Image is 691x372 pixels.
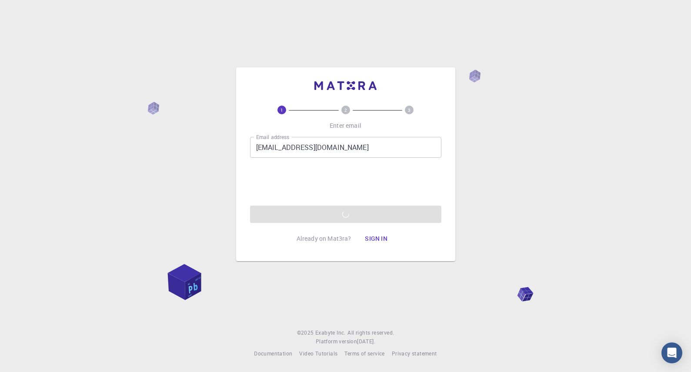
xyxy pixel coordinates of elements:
a: Terms of service [344,349,384,358]
text: 1 [280,107,283,113]
div: Open Intercom Messenger [661,342,682,363]
span: Privacy statement [392,350,437,357]
span: All rights reserved. [347,329,394,337]
span: © 2025 [297,329,315,337]
span: Documentation [254,350,292,357]
span: Exabyte Inc. [315,329,346,336]
span: Platform version [316,337,357,346]
button: Sign in [358,230,394,247]
a: Video Tutorials [299,349,337,358]
text: 2 [344,107,347,113]
span: Video Tutorials [299,350,337,357]
p: Enter email [330,121,361,130]
iframe: reCAPTCHA [280,165,412,199]
a: [DATE]. [357,337,375,346]
p: Already on Mat3ra? [297,234,351,243]
a: Documentation [254,349,292,358]
text: 3 [408,107,411,113]
a: Privacy statement [392,349,437,358]
a: Exabyte Inc. [315,329,346,337]
label: Email address [256,133,289,141]
span: Terms of service [344,350,384,357]
span: [DATE] . [357,338,375,345]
